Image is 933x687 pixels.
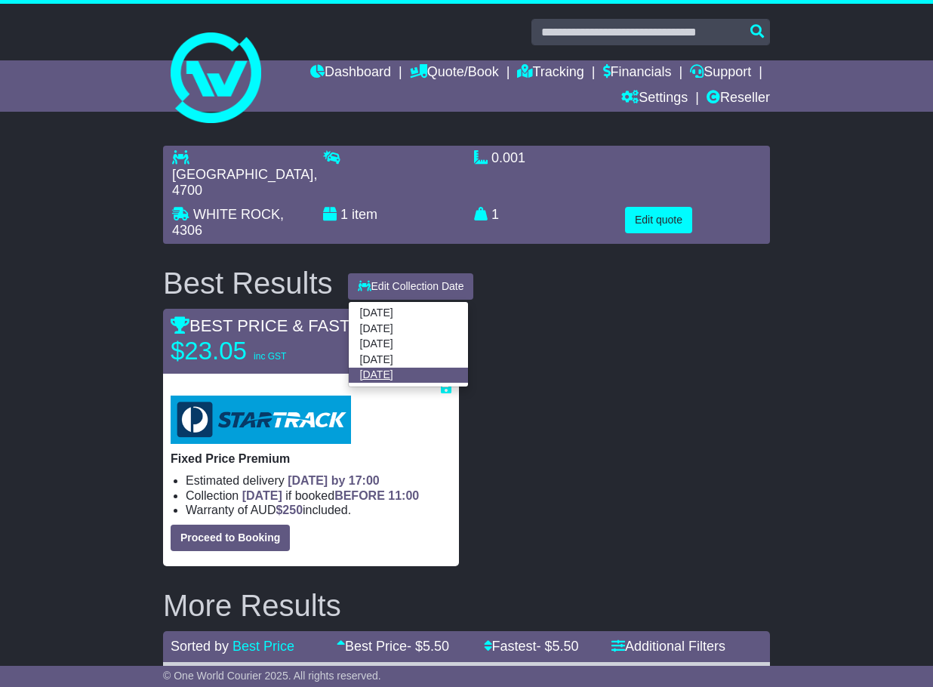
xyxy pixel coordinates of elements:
span: inc GST [254,351,286,362]
a: [DATE] [349,306,468,321]
a: Tracking [517,60,584,86]
button: Edit Collection Date [348,273,474,300]
span: WHITE ROCK [193,207,280,222]
span: 5.50 [553,639,579,654]
li: Warranty of AUD included. [186,503,451,517]
a: [DATE] [349,337,468,352]
a: Financials [603,60,672,86]
a: Support [690,60,751,86]
a: Settings [621,86,688,112]
span: [GEOGRAPHIC_DATA] [172,167,313,182]
a: Best Price [232,639,294,654]
span: , 4700 [172,167,317,199]
h2: More Results [163,589,770,622]
a: Dashboard [310,60,391,86]
li: Collection [186,488,451,503]
p: Fixed Price Premium [171,451,451,466]
span: Sorted by [171,639,229,654]
span: if booked [242,489,419,502]
span: 250 [282,504,303,516]
a: [DATE] [349,352,468,367]
a: Additional Filters [611,639,725,654]
span: 1 [491,207,499,222]
span: 1 [340,207,348,222]
a: [DATE] [349,368,468,383]
span: © One World Courier 2025. All rights reserved. [163,670,381,682]
span: 5.50 [423,639,449,654]
span: $ [276,504,303,516]
span: BEST PRICE & FASTEST [171,316,382,335]
li: Estimated delivery [186,473,451,488]
p: $23.05 [171,336,359,366]
a: Fastest- $5.50 [484,639,579,654]
span: item [352,207,377,222]
div: Best Results [155,266,340,300]
button: Edit quote [625,207,692,233]
span: [DATE] [242,489,282,502]
a: [DATE] [349,321,468,336]
span: 11:00 [388,489,419,502]
span: 0.001 [491,150,525,165]
span: , 4306 [172,207,284,239]
a: Best Price- $5.50 [337,639,449,654]
span: - $ [407,639,449,654]
button: Proceed to Booking [171,525,290,551]
a: Quote/Book [410,60,499,86]
span: - $ [537,639,579,654]
span: [DATE] by 17:00 [288,474,380,487]
span: BEFORE [334,489,385,502]
a: Reseller [707,86,770,112]
img: StarTrack: Fixed Price Premium [171,396,351,444]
